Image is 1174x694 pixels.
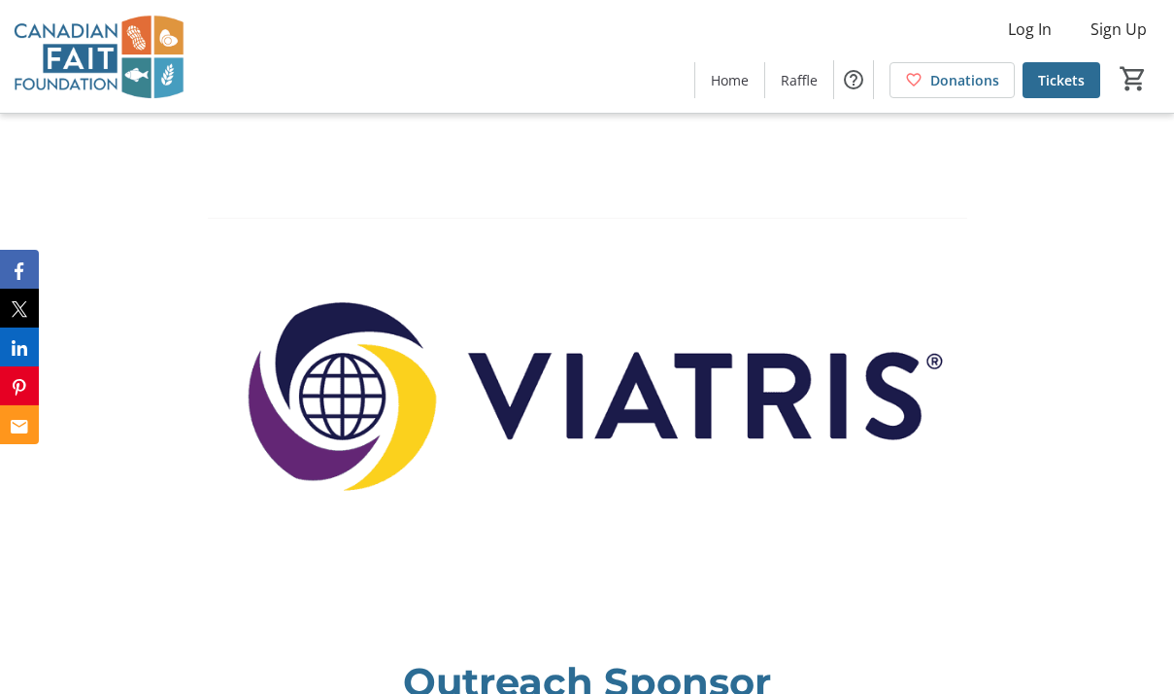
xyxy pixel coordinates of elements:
[992,14,1067,45] button: Log In
[695,62,764,98] a: Home
[1090,17,1147,41] span: Sign Up
[834,60,873,99] button: Help
[889,62,1015,98] a: Donations
[208,179,967,607] img: undefined
[1008,17,1052,41] span: Log In
[781,70,818,90] span: Raffle
[930,70,999,90] span: Donations
[1023,62,1100,98] a: Tickets
[1038,70,1085,90] span: Tickets
[711,70,749,90] span: Home
[1116,61,1151,96] button: Cart
[1075,14,1162,45] button: Sign Up
[765,62,833,98] a: Raffle
[12,8,184,105] img: Canadian FAIT Foundation's Logo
